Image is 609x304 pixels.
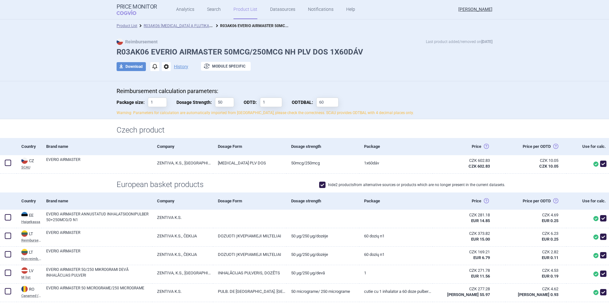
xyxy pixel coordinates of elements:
button: Module specific [201,62,251,71]
input: ODTD: [260,98,282,107]
div: CZK 169.21 [437,249,490,255]
li: Product List [117,23,137,29]
div: Use for calc. [566,192,609,210]
strong: Reimbursement [117,39,158,44]
h1: Czech product [117,126,492,135]
abbr: Haigekassa [21,220,41,224]
div: RO [21,286,41,293]
div: CZK 373.82 [437,231,490,236]
strong: EUR 0.19 [542,274,558,279]
a: 60 dozių N1 [359,247,432,262]
abbr: Canamed ([DOMAIN_NAME] - Canamed Annex 1) [21,294,41,298]
strong: EUR 0.25 [542,237,558,242]
input: Dosage Strength: [215,98,234,107]
div: Price [433,192,505,210]
input: ODTDBAL: [316,98,339,107]
div: LV [21,267,41,274]
div: Price [433,138,505,155]
li: R03AK06 SALMETEROL A FLUTIKASON [137,23,214,29]
a: CZK 4.53EUR 0.19 [505,265,566,282]
strong: R03AK06 EVERIO AIRMASTER 50MCG/250MCG NH PLV DOS 1X60DÁV [220,22,344,28]
div: Dosage strength [286,138,359,155]
a: CZK 6.23EUR 0.25 [505,228,566,245]
div: CZK 10.05 [510,158,558,163]
div: Price per ODTD [505,192,566,210]
abbr: SP-CAU-010 Estonsko [437,212,490,224]
a: ZENTIVA, K.S., [GEOGRAPHIC_DATA] [152,155,213,171]
a: ZENTIVA K.S., ČEKIJA [152,247,213,262]
strong: CZK 602.83 [469,164,490,169]
a: 1 [359,265,432,281]
span: Dosage Strength: [176,98,215,107]
span: Package size: [117,98,148,107]
div: CZK 281.18 [437,212,490,218]
a: 50MCG/250MCG [286,155,359,171]
h1: R03AK06 EVERIO AIRMASTER 50MCG/250MCG NH PLV DOS 1X60DÁV [117,47,492,57]
a: CZK 10.05CZK 10.05 [505,155,566,172]
a: 60 dozių N1 [359,228,432,244]
strong: [PERSON_NAME] 0.93 [518,292,558,297]
a: CZCZSCAU [17,157,41,169]
strong: CZK 10.05 [539,164,558,169]
h1: European basket products [117,180,492,189]
span: Obvyklá Denní Terapeutická Dávka [244,98,260,107]
abbr: SCAU [21,166,41,169]
div: Package [359,138,432,155]
a: ZENTIVA K.S. [152,210,213,225]
div: LT [21,249,41,256]
img: Romania [21,286,28,292]
strong: EUR 15.00 [471,237,490,242]
img: CZ [117,39,123,45]
strong: EUR 0.25 [542,218,558,223]
abbr: Česko ex-factory [437,158,490,169]
a: LTLTNon-reimb. list [17,248,41,261]
a: R03AK06 [MEDICAL_DATA] A FLUTIKASON [144,22,217,28]
div: CZK 602.83 [437,158,490,163]
div: CZK 6.23 [510,231,558,236]
a: LTLTReimbursed list [17,230,41,242]
img: Czech Republic [21,157,28,164]
span: Obvyklá Denní Terapeutická Dávka Balení [292,98,316,107]
a: 50 µg/250 µg/dozėje [286,247,359,262]
div: Country [17,192,41,210]
div: LT [21,230,41,237]
p: Last product added/removed on [426,39,492,45]
img: Latvia [21,267,28,274]
a: INHALĀCIJAS PULVERIS, DOZĒTS [213,265,286,281]
a: CZK 4.62[PERSON_NAME] 0.93 [505,284,566,300]
a: ZENTIVA, K.S., [GEOGRAPHIC_DATA] [152,265,213,281]
strong: [DATE] [481,40,492,44]
div: CZ [21,157,41,164]
div: CZK 4.62 [510,286,558,292]
a: ZENTIVA K.S., ČEKIJA [152,228,213,244]
a: LVLVM list [17,267,41,279]
img: Lithuania [21,230,28,237]
p: Reimbursement calculation parameters: [117,88,492,95]
div: CZK 277.28 [437,286,490,292]
div: Dosage Form [213,138,286,155]
a: 50 µg/250 µg/dozėje [286,228,359,244]
strong: Price Monitor [117,4,157,10]
button: Download [117,62,146,71]
li: R03AK06 EVERIO AIRMASTER 50MCG/250MCG NH PLV DOS 1X60DÁV [214,23,290,29]
strong: EUR 14.85 [471,218,490,223]
div: Package [359,192,432,210]
strong: EUR 0.11 [542,255,558,260]
abbr: SP-CAU-010 Litva [437,231,490,242]
a: EVERIO AIRMASTER 50 MICROGRAME/250 MICROGRAME [46,285,152,297]
a: EVERIO AIRMASTER [46,157,152,168]
abbr: SP-CAU-010 Lotyšsko [437,268,490,279]
a: EVERIO AIRMASTER ANNUSTATUD INHALATSIOONIPULBER 50+250MCG/D N1 [46,211,152,223]
label: hide 2 products from alternative sources or products which are no longer present in the current d... [319,182,505,188]
abbr: Reimbursed list [21,239,41,242]
a: [MEDICAL_DATA] PLV DOS [213,155,286,171]
strong: EUR 11.56 [471,274,490,279]
a: Price MonitorCOGVIO [117,4,157,16]
input: Package size: [148,98,167,107]
p: Warning: Parameters for calculation are automatically imported from [GEOGRAPHIC_DATA], please che... [117,110,492,116]
abbr: M list [21,276,41,279]
a: 1X60DÁV [359,155,432,171]
div: Brand name [41,138,152,155]
div: Dosage Form [213,192,286,210]
div: Brand name [41,192,152,210]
